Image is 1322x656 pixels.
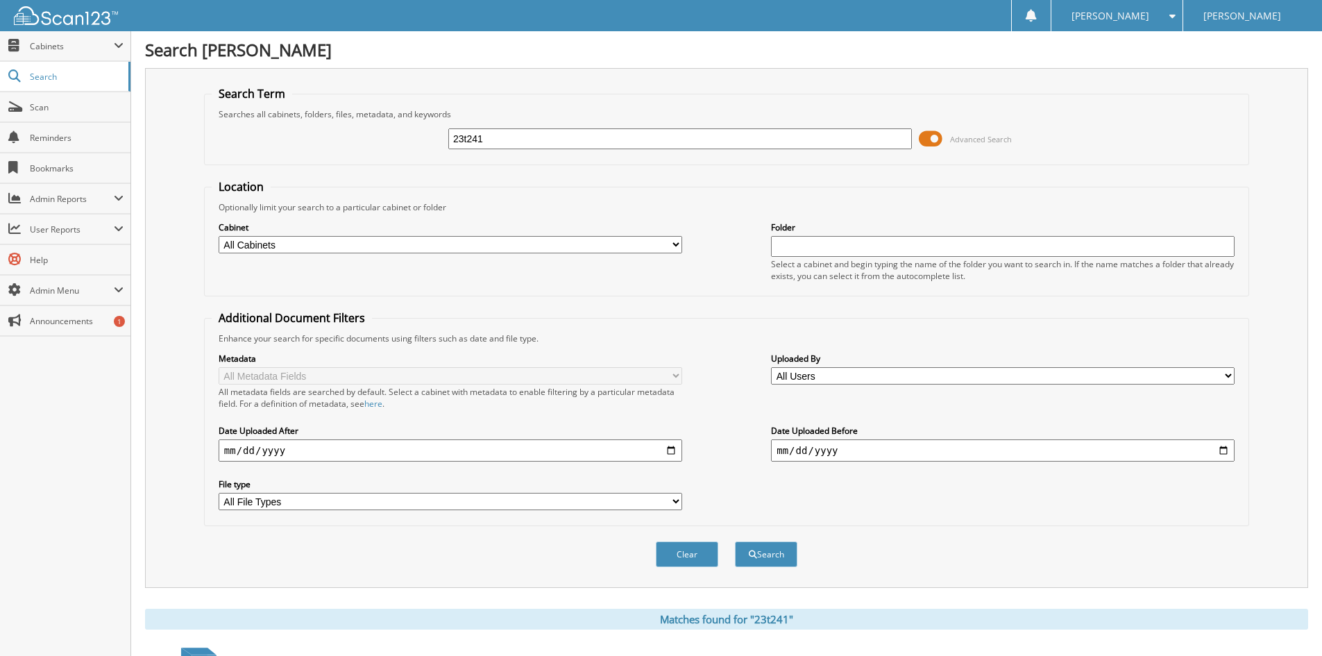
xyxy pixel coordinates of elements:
[656,541,718,567] button: Clear
[950,134,1012,144] span: Advanced Search
[30,285,114,296] span: Admin Menu
[30,71,121,83] span: Search
[30,224,114,235] span: User Reports
[212,108,1242,120] div: Searches all cabinets, folders, files, metadata, and keywords
[219,425,682,437] label: Date Uploaded After
[735,541,797,567] button: Search
[30,132,124,144] span: Reminders
[1203,12,1281,20] span: [PERSON_NAME]
[30,193,114,205] span: Admin Reports
[212,310,372,326] legend: Additional Document Filters
[30,254,124,266] span: Help
[30,162,124,174] span: Bookmarks
[30,315,124,327] span: Announcements
[771,425,1235,437] label: Date Uploaded Before
[212,86,292,101] legend: Search Term
[364,398,382,410] a: here
[771,353,1235,364] label: Uploaded By
[219,386,682,410] div: All metadata fields are searched by default. Select a cabinet with metadata to enable filtering b...
[1071,12,1149,20] span: [PERSON_NAME]
[114,316,125,327] div: 1
[30,101,124,113] span: Scan
[771,439,1235,462] input: end
[219,478,682,490] label: File type
[212,333,1242,344] div: Enhance your search for specific documents using filters such as date and file type.
[219,221,682,233] label: Cabinet
[219,439,682,462] input: start
[212,201,1242,213] div: Optionally limit your search to a particular cabinet or folder
[219,353,682,364] label: Metadata
[145,38,1308,61] h1: Search [PERSON_NAME]
[212,179,271,194] legend: Location
[30,40,114,52] span: Cabinets
[14,6,118,25] img: scan123-logo-white.svg
[771,258,1235,282] div: Select a cabinet and begin typing the name of the folder you want to search in. If the name match...
[771,221,1235,233] label: Folder
[145,609,1308,630] div: Matches found for "23t241"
